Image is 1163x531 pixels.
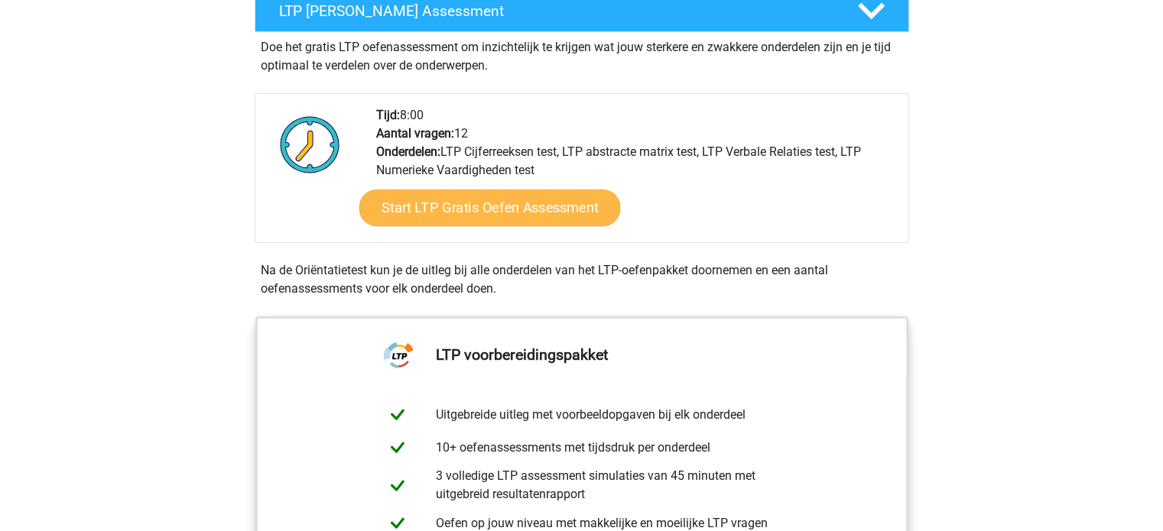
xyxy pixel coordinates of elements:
b: Onderdelen: [376,144,440,159]
div: Doe het gratis LTP oefenassessment om inzichtelijk te krijgen wat jouw sterkere en zwakkere onder... [255,32,909,75]
img: Klok [271,106,349,183]
b: Tijd: [376,108,400,122]
div: Na de Oriëntatietest kun je de uitleg bij alle onderdelen van het LTP-oefenpakket doornemen en ee... [255,261,909,298]
a: Start LTP Gratis Oefen Assessment [359,189,620,226]
b: Aantal vragen: [376,126,454,141]
div: 8:00 12 LTP Cijferreeksen test, LTP abstracte matrix test, LTP Verbale Relaties test, LTP Numerie... [365,106,908,242]
h4: LTP [PERSON_NAME] Assessment [279,2,833,20]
